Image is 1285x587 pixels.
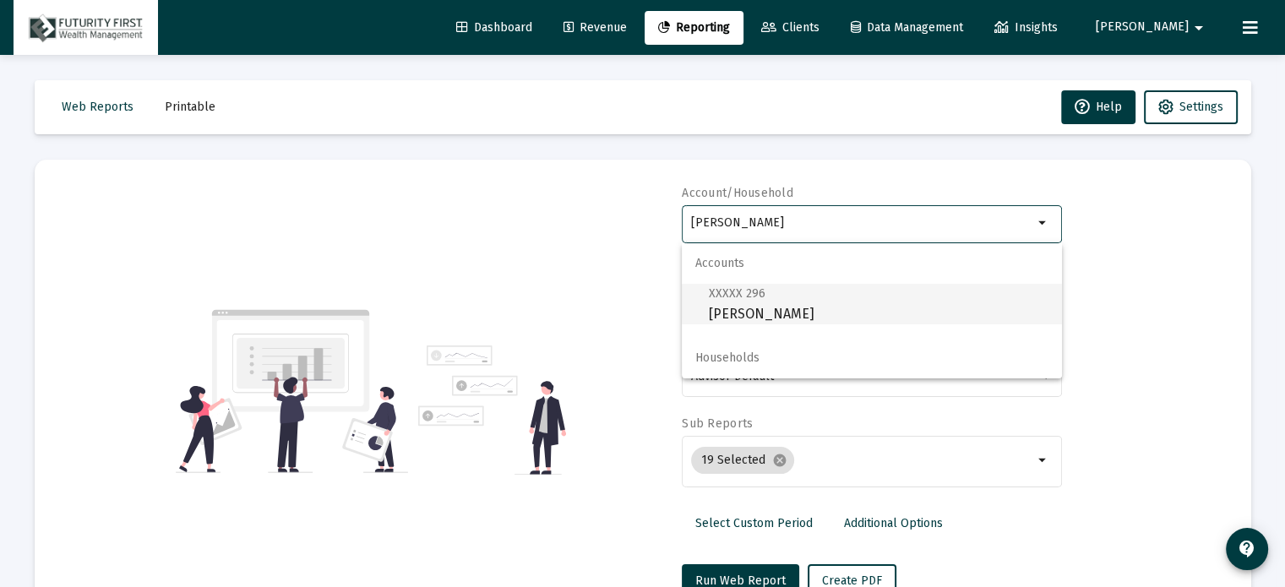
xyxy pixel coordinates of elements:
[1096,20,1189,35] span: [PERSON_NAME]
[1033,213,1054,233] mat-icon: arrow_drop_down
[151,90,229,124] button: Printable
[761,20,819,35] span: Clients
[1033,450,1054,470] mat-icon: arrow_drop_down
[691,443,1033,477] mat-chip-list: Selection
[165,100,215,114] span: Printable
[748,11,833,45] a: Clients
[772,453,787,468] mat-icon: cancel
[645,11,743,45] a: Reporting
[658,20,730,35] span: Reporting
[456,20,532,35] span: Dashboard
[26,11,145,45] img: Dashboard
[564,20,627,35] span: Revenue
[851,20,963,35] span: Data Management
[1075,100,1122,114] span: Help
[682,186,793,200] label: Account/Household
[981,11,1071,45] a: Insights
[176,307,408,475] img: reporting
[682,243,1062,284] span: Accounts
[709,283,1048,324] span: [PERSON_NAME]
[682,416,753,431] label: Sub Reports
[844,516,943,530] span: Additional Options
[709,286,765,301] span: XXXXX 296
[1075,10,1229,44] button: [PERSON_NAME]
[1189,11,1209,45] mat-icon: arrow_drop_down
[691,447,794,474] mat-chip: 19 Selected
[1237,539,1257,559] mat-icon: contact_support
[62,100,133,114] span: Web Reports
[1179,100,1223,114] span: Settings
[418,345,566,475] img: reporting-alt
[837,11,977,45] a: Data Management
[1061,90,1135,124] button: Help
[48,90,147,124] button: Web Reports
[695,516,813,530] span: Select Custom Period
[691,216,1033,230] input: Search or select an account or household
[682,338,1062,378] span: Households
[443,11,546,45] a: Dashboard
[1144,90,1238,124] button: Settings
[550,11,640,45] a: Revenue
[994,20,1058,35] span: Insights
